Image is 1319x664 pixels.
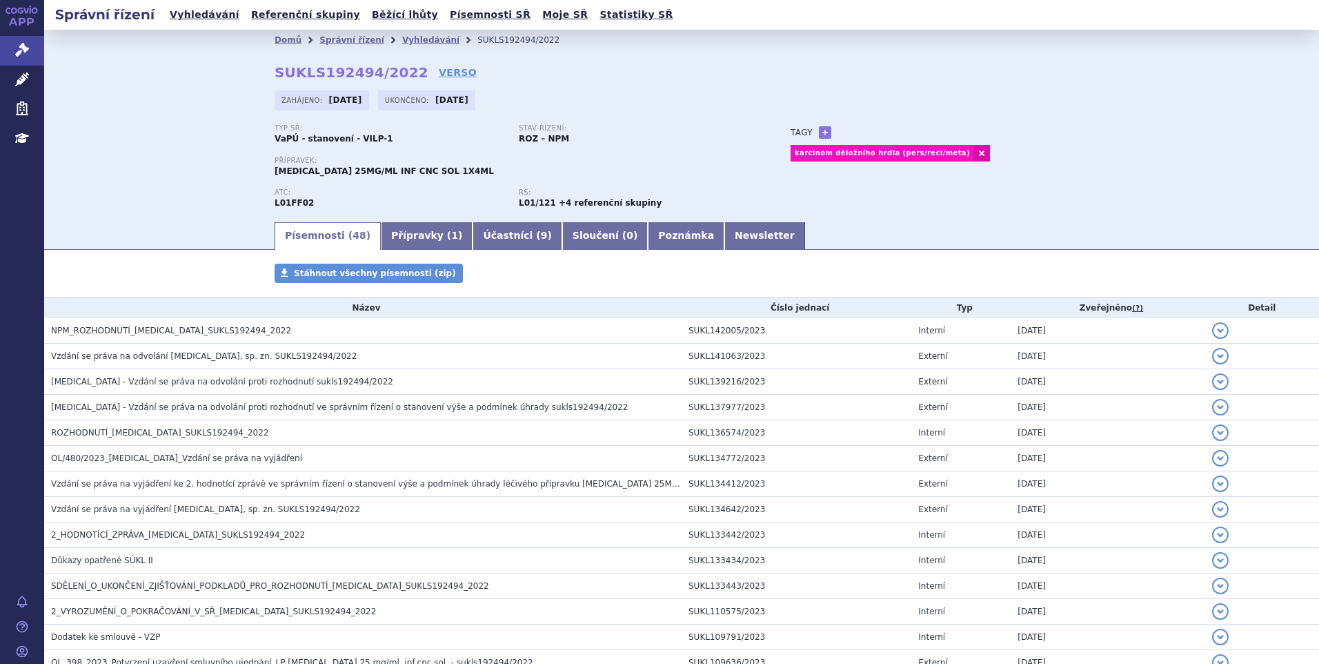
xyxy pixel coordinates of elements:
[329,95,362,105] strong: [DATE]
[51,505,360,514] span: Vzdání se práva na vyjádření KEYTRUDA, sp. zn. SUKLS192494/2022
[451,230,458,241] span: 1
[1011,318,1204,344] td: [DATE]
[44,297,682,318] th: Název
[1205,297,1319,318] th: Detail
[477,30,577,50] li: SUKLS192494/2022
[1011,599,1204,625] td: [DATE]
[381,222,473,250] a: Přípravky (1)
[682,318,911,344] td: SUKL142005/2023
[44,5,166,24] h2: Správní řízení
[538,6,592,24] a: Moje SŘ
[626,230,633,241] span: 0
[519,188,749,197] p: RS:
[918,326,945,335] span: Interní
[1011,297,1204,318] th: Zveřejněno
[1212,450,1229,467] button: detail
[918,402,947,412] span: Externí
[1212,578,1229,594] button: detail
[473,222,562,250] a: Účastníci (9)
[819,126,831,139] a: +
[682,625,911,650] td: SUKL109791/2023
[275,157,763,165] p: Přípravek:
[519,124,749,133] p: Stav řízení:
[1011,574,1204,599] td: [DATE]
[1011,548,1204,574] td: [DATE]
[368,6,442,24] a: Běžící lhůty
[51,607,376,616] span: 2_VYROZUMĚNÍ_O_POKRAČOVÁNÍ_V_SŘ_KEYTRUDA_SUKLS192494_2022
[1011,523,1204,548] td: [DATE]
[595,6,677,24] a: Statistiky SŘ
[682,420,911,446] td: SUKL136574/2023
[724,222,805,250] a: Newsletter
[918,479,947,489] span: Externí
[439,66,477,79] a: VERSO
[1011,625,1204,650] td: [DATE]
[562,222,648,250] a: Sloučení (0)
[682,395,911,420] td: SUKL137977/2023
[247,6,364,24] a: Referenční skupiny
[918,530,945,540] span: Interní
[1132,304,1143,313] abbr: (?)
[519,134,569,144] strong: ROZ – NPM
[275,188,505,197] p: ATC:
[918,377,947,387] span: Externí
[275,264,463,283] a: Stáhnout všechny písemnosti (zip)
[519,198,556,208] strong: pembrolizumab
[1212,501,1229,518] button: detail
[319,35,384,45] a: Správní řízení
[275,64,428,81] strong: SUKLS192494/2022
[1212,629,1229,645] button: detail
[1011,344,1204,369] td: [DATE]
[275,166,494,176] span: [MEDICAL_DATA] 25MG/ML INF CNC SOL 1X4ML
[1212,322,1229,339] button: detail
[1212,527,1229,543] button: detail
[281,95,325,106] span: Zahájeno:
[275,35,301,45] a: Domů
[294,268,456,278] span: Stáhnout všechny písemnosti (zip)
[918,428,945,438] span: Interní
[791,145,973,162] a: karcinom děložního hrdla (pers/reci/meta)
[353,230,366,241] span: 48
[559,198,662,208] strong: +4 referenční skupiny
[166,6,244,24] a: Vyhledávání
[682,599,911,625] td: SUKL110575/2023
[918,505,947,514] span: Externí
[1011,420,1204,446] td: [DATE]
[51,632,160,642] span: Dodatek ke smlouvě - VZP
[1011,369,1204,395] td: [DATE]
[51,479,838,489] span: Vzdání se práva na vyjádření ke 2. hodnotící zprávě ve správním řízení o stanovení výše a podmíne...
[918,453,947,463] span: Externí
[791,124,813,141] h3: Tagy
[682,471,911,497] td: SUKL134412/2023
[402,35,459,45] a: Vyhledávání
[1212,348,1229,364] button: detail
[1212,603,1229,620] button: detail
[682,574,911,599] td: SUKL133443/2023
[648,222,724,250] a: Poznámka
[682,548,911,574] td: SUKL133434/2023
[541,230,548,241] span: 9
[918,351,947,361] span: Externí
[275,222,381,250] a: Písemnosti (48)
[275,134,393,144] strong: VaPÚ - stanovení - VILP-1
[51,530,305,540] span: 2_HODNOTÍCÍ_ZPRÁVA_KEYTRUDA_SUKLS192494_2022
[1212,476,1229,492] button: detail
[682,297,911,318] th: Číslo jednací
[911,297,1011,318] th: Typ
[1212,424,1229,441] button: detail
[385,95,432,106] span: Ukončeno:
[51,453,302,463] span: OL/480/2023_Keytruda_Vzdání se práva na vyjádření
[51,326,291,335] span: NPM_ROZHODNUTÍ_KEYTRUDA_SUKLS192494_2022
[51,581,489,591] span: SDĚLENÍ_O_UKONČENÍ_ZJIŠŤOVÁNÍ_PODKLADŮ_PRO_ROZHODNUTÍ_KEYTRUDA_SUKLS192494_2022
[446,6,535,24] a: Písemnosti SŘ
[682,523,911,548] td: SUKL133442/2023
[51,556,153,565] span: Důkazy opatřené SÚKL II
[51,351,357,361] span: Vzdání se práva na odvolání KEYTRUDA, sp. zn. SUKLS192494/2022
[51,428,269,438] span: ROZHODNUTÍ_KEYTRUDA_SUKLS192494_2022
[682,369,911,395] td: SUKL139216/2023
[682,497,911,523] td: SUKL134642/2023
[1212,552,1229,569] button: detail
[275,198,314,208] strong: PEMBROLIZUMAB
[682,344,911,369] td: SUKL141063/2023
[275,124,505,133] p: Typ SŘ:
